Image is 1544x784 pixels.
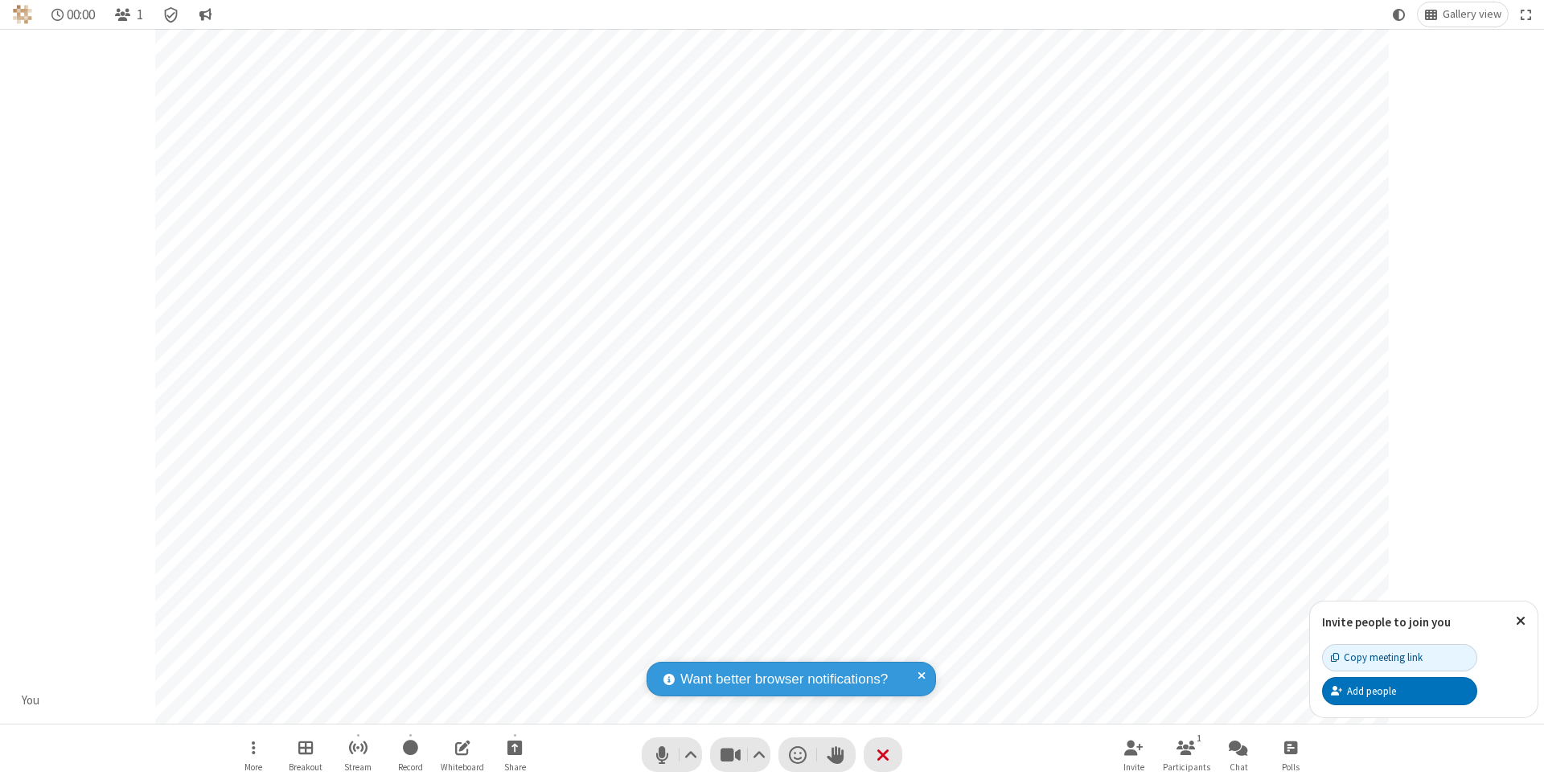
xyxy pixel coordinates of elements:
button: Conversation [192,2,218,27]
span: 00:00 [67,7,95,23]
div: 1 [1193,731,1206,745]
span: Participants [1163,762,1210,772]
button: Raise hand [817,737,856,772]
span: Chat [1230,762,1248,772]
button: End or leave meeting [864,737,902,772]
span: Gallery view [1443,8,1501,21]
span: Invite [1123,762,1144,772]
button: Close popover [1504,601,1538,641]
button: Stop video (⌘+Shift+V) [710,737,770,772]
div: Copy meeting link [1331,650,1423,665]
button: Manage Breakout Rooms [281,732,330,778]
button: Audio settings [680,737,702,772]
div: You [16,692,46,710]
button: Open menu [229,732,277,778]
button: Mute (⌘+Shift+A) [642,737,702,772]
button: Add people [1322,677,1477,704]
span: Whiteboard [441,762,484,772]
span: 1 [137,7,143,23]
span: Polls [1282,762,1300,772]
span: Want better browser notifications? [680,669,888,690]
span: Share [504,762,526,772]
button: Send a reaction [778,737,817,772]
span: More [244,762,262,772]
button: Using system theme [1386,2,1412,27]
span: Breakout [289,762,322,772]
div: Meeting details Encryption enabled [156,2,187,27]
button: Video setting [749,737,770,772]
button: Copy meeting link [1322,644,1477,671]
img: QA Selenium DO NOT DELETE OR CHANGE [13,5,32,24]
button: Open participant list [1162,732,1210,778]
button: Open poll [1267,732,1315,778]
div: Timer [45,2,102,27]
button: Start streaming [334,732,382,778]
span: Record [398,762,423,772]
button: Start recording [386,732,434,778]
span: Stream [344,762,372,772]
button: Start sharing [491,732,539,778]
button: Fullscreen [1514,2,1538,27]
button: Open participant list [108,2,150,27]
label: Invite people to join you [1322,614,1451,630]
button: Change layout [1418,2,1508,27]
button: Open chat [1214,732,1263,778]
button: Open shared whiteboard [438,732,487,778]
button: Invite participants (⌘+Shift+I) [1110,732,1158,778]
